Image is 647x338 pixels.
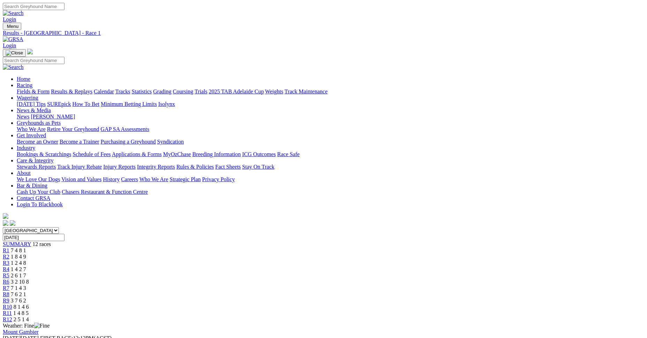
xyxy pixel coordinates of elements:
[72,101,100,107] a: How To Bet
[17,189,644,195] div: Bar & Dining
[3,36,23,43] img: GRSA
[3,10,24,16] img: Search
[101,101,157,107] a: Minimum Betting Limits
[62,189,148,195] a: Chasers Restaurant & Function Centre
[17,195,50,201] a: Contact GRSA
[17,139,644,145] div: Get Involved
[3,310,12,316] a: R11
[17,201,63,207] a: Login To Blackbook
[17,82,32,88] a: Racing
[11,285,26,291] span: 7 1 4 3
[27,49,33,54] img: logo-grsa-white.png
[17,189,60,195] a: Cash Up Your Club
[3,30,644,36] a: Results - [GEOGRAPHIC_DATA] - Race 1
[3,316,12,322] span: R12
[32,241,51,247] span: 12 races
[3,247,9,253] a: R1
[101,139,156,145] a: Purchasing a Greyhound
[209,89,264,94] a: 2025 TAB Adelaide Cup
[17,107,51,113] a: News & Media
[3,3,64,10] input: Search
[3,291,9,297] a: R8
[158,101,175,107] a: Isolynx
[3,266,9,272] a: R4
[60,139,99,145] a: Become a Trainer
[17,176,644,183] div: About
[17,114,644,120] div: News & Media
[215,164,241,170] a: Fact Sheets
[17,164,56,170] a: Stewards Reports
[17,89,49,94] a: Fields & Form
[132,89,152,94] a: Statistics
[11,266,26,272] span: 1 4 2 7
[17,120,61,126] a: Greyhounds as Pets
[3,298,9,304] a: R9
[11,279,29,285] span: 3 2 10 8
[242,164,274,170] a: Stay On Track
[17,89,644,95] div: Racing
[10,220,15,226] img: twitter.svg
[72,151,110,157] a: Schedule of Fees
[3,57,64,64] input: Search
[112,151,162,157] a: Applications & Forms
[3,234,64,241] input: Select date
[94,89,114,94] a: Calendar
[34,323,49,329] img: Fine
[31,114,75,120] a: [PERSON_NAME]
[57,164,102,170] a: Track Injury Rebate
[17,151,644,158] div: Industry
[3,241,31,247] a: SUMMARY
[3,64,24,70] img: Search
[115,89,130,94] a: Tracks
[192,151,241,157] a: Breeding Information
[3,43,16,48] a: Login
[3,23,21,30] button: Toggle navigation
[47,126,99,132] a: Retire Your Greyhound
[3,304,12,310] a: R10
[153,89,171,94] a: Grading
[17,158,54,163] a: Care & Integrity
[17,126,46,132] a: Who We Are
[101,126,149,132] a: GAP SA Assessments
[3,323,49,329] span: Weather: Fine
[139,176,168,182] a: Who We Are
[61,176,101,182] a: Vision and Values
[3,279,9,285] a: R6
[137,164,175,170] a: Integrity Reports
[14,304,29,310] span: 8 1 4 6
[121,176,138,182] a: Careers
[13,310,29,316] span: 1 4 8 5
[11,260,26,266] span: 1 2 4 8
[47,101,71,107] a: SUREpick
[11,291,26,297] span: 7 6 2 1
[6,50,23,56] img: Close
[194,89,207,94] a: Trials
[265,89,283,94] a: Weights
[3,272,9,278] a: R5
[3,220,8,226] img: facebook.svg
[3,254,9,260] a: R2
[17,176,60,182] a: We Love Our Dogs
[17,170,31,176] a: About
[7,24,18,29] span: Menu
[17,114,29,120] a: News
[3,260,9,266] span: R3
[3,285,9,291] a: R7
[51,89,92,94] a: Results & Replays
[163,151,191,157] a: MyOzChase
[176,164,214,170] a: Rules & Policies
[3,16,16,22] a: Login
[157,139,184,145] a: Syndication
